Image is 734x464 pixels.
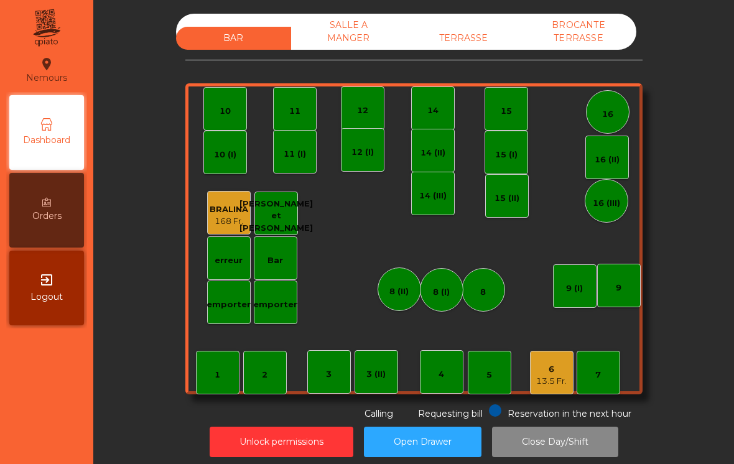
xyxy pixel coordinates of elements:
span: Requesting bill [418,408,483,419]
div: 168 Fr. [210,215,248,228]
div: 15 (II) [495,192,519,205]
button: Open Drawer [364,427,481,457]
div: emporter [253,299,297,311]
div: 10 (I) [214,149,236,161]
div: 6 [536,363,567,376]
div: erreur [215,254,243,267]
div: 12 (I) [351,146,374,159]
div: 1 [215,369,220,381]
div: 13.5 Fr. [536,375,567,387]
div: 14 [427,104,439,117]
span: Reservation in the next hour [508,408,631,419]
div: 11 [289,105,300,118]
div: 15 (I) [495,149,518,161]
i: location_on [39,57,54,72]
div: Nemours [26,55,67,86]
div: 8 [480,286,486,299]
span: Dashboard [23,134,70,147]
div: 9 (I) [566,282,583,295]
div: 7 [595,369,601,381]
div: 12 [357,104,368,117]
button: Close Day/Shift [492,427,618,457]
div: 11 (I) [284,148,306,160]
div: 14 (II) [420,147,445,159]
div: 4 [439,368,444,381]
div: 3 (II) [366,368,386,381]
button: Unlock permissions [210,427,353,457]
div: 15 [501,105,512,118]
div: emporter [207,299,251,311]
div: 16 [602,108,613,121]
div: BRALINA [210,203,248,216]
i: exit_to_app [39,272,54,287]
span: Logout [30,290,63,304]
div: 5 [486,369,492,381]
div: 9 [616,282,621,294]
div: 8 (I) [433,286,450,299]
div: 2 [262,369,267,381]
div: 14 (III) [419,190,447,202]
div: BAR [176,27,291,50]
div: TERRASSE [406,27,521,50]
span: Calling [365,408,393,419]
div: Bar [267,254,283,267]
div: 16 (II) [595,154,620,166]
div: 10 [220,105,231,118]
div: [PERSON_NAME] et [PERSON_NAME] [239,198,313,234]
div: 16 (III) [593,197,620,210]
div: SALLE A MANGER [291,14,406,50]
img: qpiato [31,6,62,50]
div: BROCANTE TERRASSE [521,14,636,50]
span: Orders [32,210,62,223]
div: 8 (II) [389,285,409,298]
div: 3 [326,368,332,381]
